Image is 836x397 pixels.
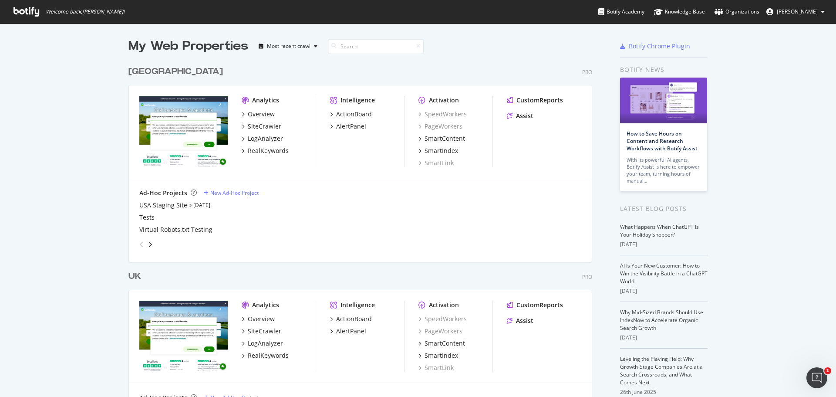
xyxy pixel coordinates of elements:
a: Botify Chrome Plugin [620,42,690,51]
a: SpeedWorkers [418,315,467,323]
a: SmartIndex [418,146,458,155]
div: 26th June 2025 [620,388,708,396]
div: LogAnalyzer [248,134,283,143]
div: LogAnalyzer [248,339,283,348]
div: AlertPanel [336,327,366,336]
a: Leveling the Playing Field: Why Growth-Stage Companies Are at a Search Crossroads, and What Comes... [620,355,703,386]
div: SmartIndex [425,146,458,155]
a: RealKeywords [242,146,289,155]
div: Assist [516,316,533,325]
a: LogAnalyzer [242,339,283,348]
div: SmartContent [425,339,465,348]
a: ActionBoard [330,315,372,323]
img: www.golfbreaks.com/en-us/ [139,96,228,166]
a: UK [128,270,145,283]
a: CustomReports [507,301,563,309]
div: CustomReports [516,96,563,105]
a: SmartIndex [418,351,458,360]
div: RealKeywords [248,351,289,360]
a: What Happens When ChatGPT Is Your Holiday Shopper? [620,223,699,238]
a: PageWorkers [418,327,462,336]
div: Analytics [252,96,279,105]
div: [DATE] [620,241,708,248]
div: Most recent crawl [267,44,310,49]
div: Overview [248,315,275,323]
div: Activation [429,301,459,309]
div: Activation [429,96,459,105]
div: RealKeywords [248,146,289,155]
div: Ad-Hoc Projects [139,189,187,197]
div: SiteCrawler [248,327,281,336]
a: SpeedWorkers [418,110,467,119]
a: AI Is Your New Customer: How to Win the Visibility Battle in a ChatGPT World [620,262,708,285]
div: ActionBoard [336,315,372,323]
a: SiteCrawler [242,327,281,336]
a: SmartContent [418,339,465,348]
div: Overview [248,110,275,119]
iframe: Intercom live chat [806,367,827,388]
div: UK [128,270,141,283]
div: Pro [582,68,592,76]
a: USA Staging Site [139,201,187,210]
div: ActionBoard [336,110,372,119]
div: Intelligence [340,301,375,309]
a: SmartLink [418,159,454,167]
img: How to Save Hours on Content and Research Workflows with Botify Assist [620,78,707,123]
div: Intelligence [340,96,375,105]
a: ActionBoard [330,110,372,119]
div: CustomReports [516,301,563,309]
div: Botify Academy [598,7,644,16]
div: Botify news [620,65,708,75]
span: Welcome back, [PERSON_NAME] ! [46,8,125,15]
div: New Ad-Hoc Project [210,189,259,197]
button: Most recent crawl [255,39,321,53]
div: SiteCrawler [248,122,281,131]
a: CustomReports [507,96,563,105]
a: Why Mid-Sized Brands Should Use IndexNow to Accelerate Organic Search Growth [620,309,703,332]
a: How to Save Hours on Content and Research Workflows with Botify Assist [627,130,698,152]
a: New Ad-Hoc Project [204,189,259,197]
input: Search [328,39,424,54]
a: SiteCrawler [242,122,281,131]
div: Botify Chrome Plugin [629,42,690,51]
div: My Web Properties [128,37,248,55]
a: [GEOGRAPHIC_DATA] [128,65,226,78]
span: 1 [824,367,831,374]
div: angle-right [147,240,153,249]
a: Overview [242,315,275,323]
div: Analytics [252,301,279,309]
div: SmartIndex [425,351,458,360]
a: Overview [242,110,275,119]
a: PageWorkers [418,122,462,131]
span: annie scrase [777,8,818,15]
div: [GEOGRAPHIC_DATA] [128,65,223,78]
a: [DATE] [193,201,210,209]
a: Tests [139,213,155,222]
div: Knowledge Base [654,7,705,16]
div: [DATE] [620,334,708,342]
a: SmartContent [418,134,465,143]
a: LogAnalyzer [242,134,283,143]
a: SmartLink [418,363,454,372]
a: Assist [507,112,533,120]
div: SmartContent [425,134,465,143]
div: Pro [582,273,592,281]
a: AlertPanel [330,122,366,131]
div: Assist [516,112,533,120]
div: Latest Blog Posts [620,204,708,214]
div: Organizations [715,7,759,16]
img: www.golfbreaks.com/en-gb/ [139,301,228,371]
button: [PERSON_NAME] [759,5,832,19]
a: AlertPanel [330,327,366,336]
div: AlertPanel [336,122,366,131]
a: Virtual Robots.txt Testing [139,225,212,234]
